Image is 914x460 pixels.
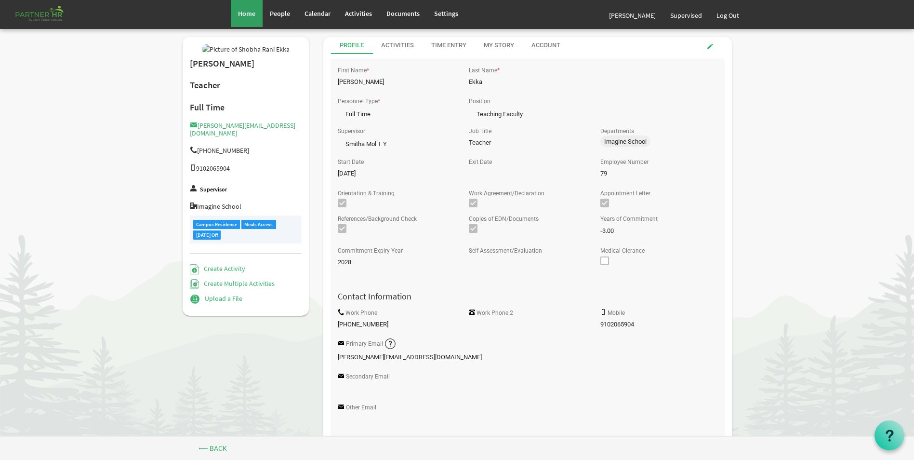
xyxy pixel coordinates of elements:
[600,248,645,254] label: Medical Clerance
[600,190,650,197] label: Appointment Letter
[190,121,295,137] a: [PERSON_NAME][EMAIL_ADDRESS][DOMAIN_NAME]
[190,103,302,112] h4: Full Time
[338,216,417,222] label: References/Background Check
[305,9,331,18] span: Calendar
[200,187,227,193] label: Supervisor
[190,294,200,304] img: Upload a File
[190,147,302,154] h5: [PHONE_NUMBER]
[600,135,650,147] span: Imagine School
[469,190,544,197] label: Work Agreement/Declaration
[238,9,255,18] span: Home
[346,341,383,347] label: Primary Email
[338,248,403,254] label: Commitment Expiry Year
[531,41,560,50] div: Account
[193,230,221,240] div: [DATE] Off
[190,164,302,172] h5: 9102065904
[338,128,365,135] label: Supervisor
[434,9,458,18] span: Settings
[602,2,663,29] a: [PERSON_NAME]
[670,11,702,20] span: Supervised
[469,248,542,254] label: Self-Assessment/Evaluation
[386,9,420,18] span: Documents
[600,216,658,222] label: Years of Commitment
[604,138,649,145] span: Imagine School
[193,220,240,229] div: Campus Residence
[270,9,290,18] span: People
[331,37,740,54] div: tab-header
[345,310,377,316] label: Work Phone
[190,279,275,288] a: Create Multiple Activities
[331,292,725,301] h4: Contact Information
[469,159,492,165] label: Exit Date
[608,310,625,316] label: Mobile
[338,68,367,74] label: First Name
[190,81,302,91] h2: Teacher
[384,338,397,350] img: question-sm.png
[338,159,364,165] label: Start Date
[190,279,199,289] img: Create Multiple Activities
[381,41,414,50] div: Activities
[202,44,290,54] img: Picture of Shobha Rani Ekka
[190,59,302,69] h2: [PERSON_NAME]
[345,9,372,18] span: Activities
[469,216,539,222] label: Copies of EDN/Documents
[484,41,514,50] div: My Story
[431,41,466,50] div: Time Entry
[190,264,245,273] a: Create Activity
[469,98,490,105] label: Position
[469,68,497,74] label: Last Name
[469,128,491,135] label: Job Title
[190,264,199,274] img: Create Activity
[190,203,302,210] h5: Imagine School
[346,405,376,411] label: Other Email
[346,374,390,380] label: Secondary Email
[338,98,378,105] label: Personnel Type
[340,41,364,50] div: Profile
[190,294,242,303] a: Upload a File
[663,2,709,29] a: Supervised
[600,128,634,135] label: Departments
[477,310,513,316] label: Work Phone 2
[709,2,746,29] a: Log Out
[600,159,649,165] label: Employee Number
[338,190,395,197] label: Orientation & Training
[241,220,276,229] div: Meals Access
